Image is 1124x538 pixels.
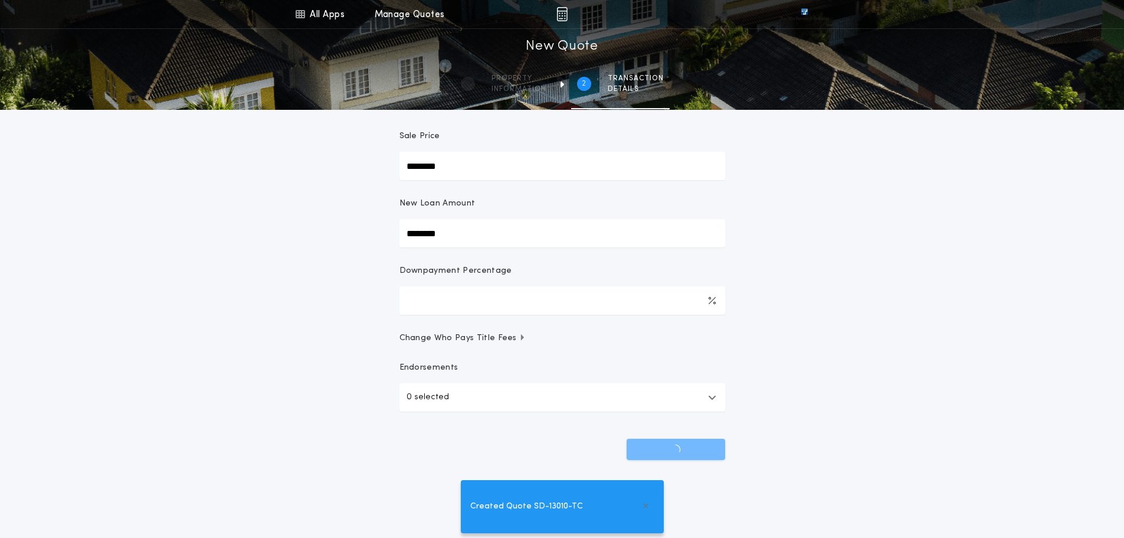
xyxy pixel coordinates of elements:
span: Property [491,74,546,83]
p: Sale Price [399,131,440,142]
span: Change Who Pays Title Fees [399,332,526,344]
p: Endorsements [399,362,725,374]
img: vs-icon [779,8,829,20]
input: Sale Price [399,152,725,180]
h2: 2 [582,79,586,89]
input: New Loan Amount [399,219,725,247]
img: img [556,7,568,21]
p: Downpayment Percentage [399,265,512,277]
span: Transaction [608,74,664,83]
span: Created Quote SD-13010-TC [470,500,583,513]
p: 0 selected [407,390,449,405]
span: information [491,84,546,94]
h1: New Quote [526,37,598,56]
span: details [608,84,664,94]
p: New Loan Amount [399,198,476,210]
input: Downpayment Percentage [399,286,725,315]
button: Change Who Pays Title Fees [399,332,725,344]
button: 0 selected [399,383,725,412]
